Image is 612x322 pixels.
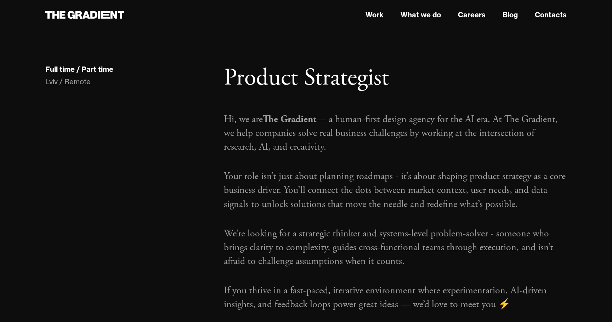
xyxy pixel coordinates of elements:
p: We’re looking for a strategic thinker and systems-level problem-solver - someone who brings clari... [224,227,567,269]
div: Full time / Part time [45,65,113,74]
p: Hi, we are — a human-first design agency for the AI era. At The Gradient, we help companies solve... [224,113,567,154]
a: Work [365,10,384,20]
h1: Product Strategist [224,64,567,93]
p: If you thrive in a fast-paced, iterative environment where experimentation, AI-driven insights, a... [224,284,567,311]
p: Your role isn’t just about planning roadmaps - it’s about shaping product strategy as a core busi... [224,169,567,211]
a: What we do [401,10,441,20]
strong: The Gradient [263,113,316,126]
a: Careers [458,10,486,20]
a: Blog [503,10,518,20]
div: Lviv / Remote [45,77,210,87]
a: Contacts [535,10,567,20]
